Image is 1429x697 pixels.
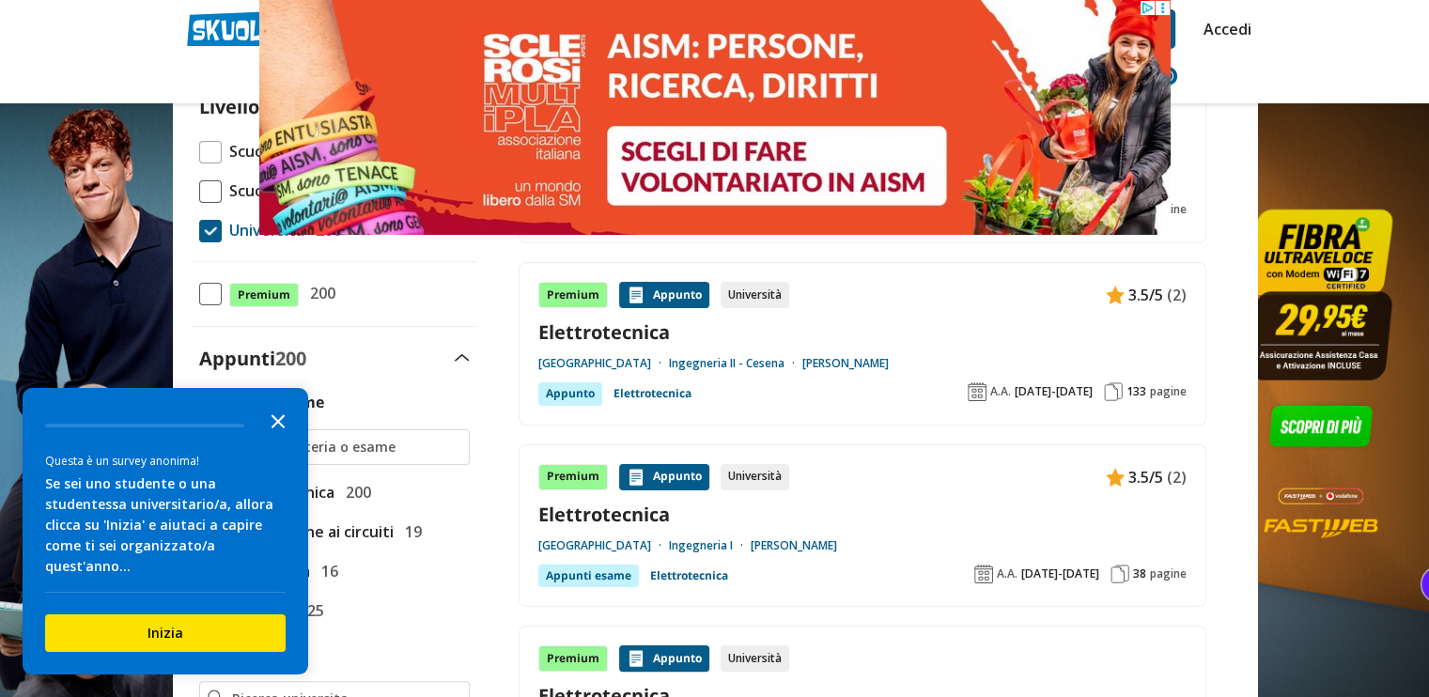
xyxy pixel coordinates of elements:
div: Appunto [619,464,709,490]
div: Premium [538,645,608,672]
span: Scuola Superiore [222,178,352,203]
img: Appunti contenuto [1106,468,1125,487]
div: Appunto [538,382,602,405]
a: Accedi [1204,9,1243,49]
a: [GEOGRAPHIC_DATA] [538,538,669,553]
a: [PERSON_NAME] [802,356,889,371]
a: Elettrotecnica [614,382,691,405]
a: Elettrotecnica [538,502,1187,527]
span: pagine [1150,384,1187,399]
a: Ingegneria I [669,538,751,553]
span: (2) [1167,465,1187,489]
span: Premium [229,283,299,307]
span: 16 [314,559,338,583]
span: A.A. [997,566,1017,581]
span: 38 [1133,566,1146,581]
img: Appunti contenuto [627,468,645,487]
span: 200 [275,346,306,371]
span: 133 [1126,384,1146,399]
img: Appunti contenuto [627,649,645,668]
label: Livello [199,94,259,119]
img: Pagine [1111,565,1129,583]
img: Appunti contenuto [1106,286,1125,304]
a: [GEOGRAPHIC_DATA] [538,356,669,371]
div: Premium [538,282,608,308]
div: Università [721,645,789,672]
span: 200 [338,480,371,504]
a: Ingegneria II - Cesena [669,356,802,371]
span: [DATE]-[DATE] [1015,384,1093,399]
span: [DATE]-[DATE] [1021,566,1099,581]
div: Questa è un survey anonima! [45,452,286,470]
div: Survey [23,388,308,674]
button: Close the survey [259,401,297,439]
button: Inizia [45,614,286,652]
span: 19 [397,519,422,544]
span: 3.5/5 [1128,465,1163,489]
span: Scuola Media [222,139,324,163]
div: Università [721,282,789,308]
img: Anno accademico [968,382,986,401]
a: [PERSON_NAME] [751,538,837,553]
a: Elettrotecnica [650,565,728,587]
div: Appunti esame [538,565,639,587]
label: Appunti [199,346,306,371]
img: Apri e chiudi sezione [455,354,470,362]
a: Elettrotecnica [538,319,1187,345]
div: Se sei uno studente o una studentessa universitario/a, allora clicca su 'Inizia' e aiutaci a capi... [45,473,286,577]
span: 3.5/5 [1128,283,1163,307]
span: A.A. [990,384,1011,399]
div: Appunto [619,282,709,308]
span: 200 [303,281,335,305]
img: Anno accademico [974,565,993,583]
input: Ricerca materia o esame [232,438,460,457]
div: Appunto [619,645,709,672]
img: Appunti contenuto [627,286,645,304]
span: 25 [300,598,324,623]
div: Premium [538,464,608,490]
span: (2) [1167,283,1187,307]
span: Università [222,218,304,242]
img: Pagine [1104,382,1123,401]
div: Università [721,464,789,490]
span: pagine [1150,566,1187,581]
